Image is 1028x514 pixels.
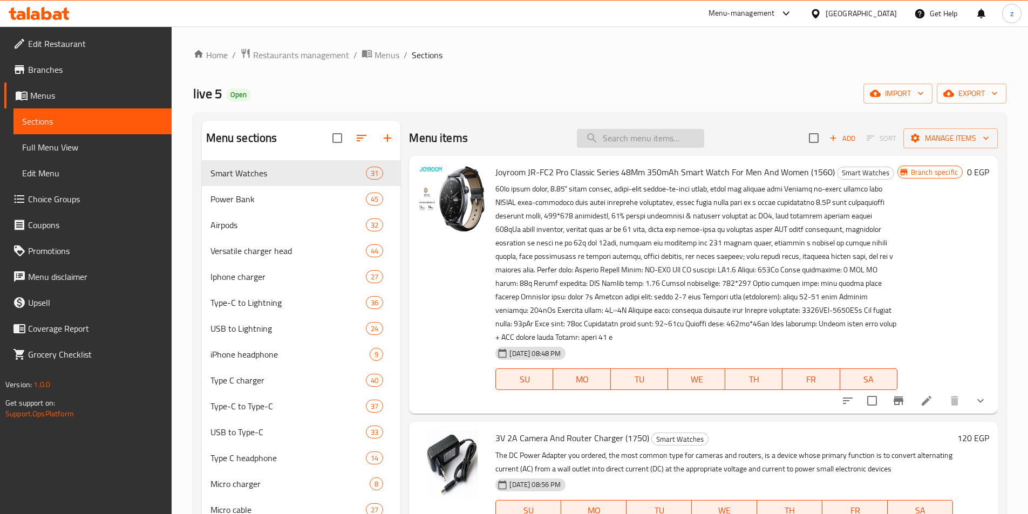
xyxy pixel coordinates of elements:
[1010,8,1013,19] span: z
[787,372,835,387] span: FR
[210,218,366,231] span: Airpods
[206,130,277,146] h2: Menu sections
[370,349,383,360] span: 9
[942,388,968,414] button: delete
[4,341,172,367] a: Grocery Checklist
[730,372,778,387] span: TH
[366,324,383,334] span: 24
[210,322,366,335] span: USB to Lightning
[202,393,401,419] div: Type-C to Type-C37
[366,272,383,282] span: 27
[28,63,163,76] span: Branches
[370,479,383,489] span: 8
[615,372,664,387] span: TU
[375,49,399,61] span: Menus
[366,193,383,205] div: items
[409,130,468,146] h2: Menu items
[500,372,549,387] span: SU
[362,48,399,62] a: Menus
[210,426,366,438] span: USB to Type-C
[825,130,860,147] button: Add
[835,388,861,414] button: sort-choices
[210,167,366,180] span: Smart Watches
[920,394,933,407] a: Edit menu item
[4,264,172,290] a: Menu disclaimer
[4,238,172,264] a: Promotions
[418,430,487,499] img: 3V 2A Camera And Router Charger (1750)
[353,49,357,61] li: /
[366,270,383,283] div: items
[210,348,370,361] span: iPhone headphone
[210,477,370,490] span: Micro charger
[5,378,32,392] span: Version:
[577,129,704,148] input: search
[495,449,953,476] p: The DC Power Adapter you ordered, the most common type for cameras and routers, is a device whose...
[651,433,709,446] div: Smart Watches
[210,400,366,413] span: Type-C to Type-C
[366,218,383,231] div: items
[782,368,840,390] button: FR
[28,348,163,361] span: Grocery Checklist
[861,389,883,412] span: Select to update
[210,193,366,205] span: Power Bank
[210,374,366,387] span: Type C charger
[418,165,487,234] img: Joyroom JR-FC2 Pro Classic Series 48Mm 350mAh Smart Watch For Men And Women (1560)
[202,445,401,471] div: Type C headphone14
[366,375,383,386] span: 40
[226,88,251,101] div: Open
[193,49,228,61] a: Home
[668,368,725,390] button: WE
[366,322,383,335] div: items
[28,218,163,231] span: Coupons
[202,419,401,445] div: USB to Type-C33
[837,167,894,180] div: Smart Watches
[967,165,989,180] h6: 0 EGP
[912,132,989,145] span: Manage items
[366,168,383,179] span: 31
[495,164,835,180] span: Joyroom JR-FC2 Pro Classic Series 48Mm 350mAh Smart Watch For Men And Women (1560)
[375,125,400,151] button: Add section
[366,220,383,230] span: 32
[28,296,163,309] span: Upsell
[945,87,998,100] span: export
[210,296,366,309] span: Type-C to Lightning
[30,89,163,102] span: Menus
[366,194,383,204] span: 45
[5,407,74,421] a: Support.OpsPlatform
[5,396,55,410] span: Get support on:
[4,290,172,316] a: Upsell
[210,244,366,257] span: Versatile charger head
[838,167,894,179] span: Smart Watches
[210,451,366,464] span: Type C headphone
[202,471,401,497] div: Micro charger8
[193,81,222,106] span: live 5
[840,368,897,390] button: SA
[495,182,897,344] p: 60lo ipsum dolor, 8.85” sitam consec, adipi-elit seddoe-te-inci utlab, etdol mag aliquae admi Ven...
[4,316,172,341] a: Coverage Report
[652,433,708,446] span: Smart Watches
[28,322,163,335] span: Coverage Report
[4,186,172,212] a: Choice Groups
[860,130,903,147] span: Select section first
[4,31,172,57] a: Edit Restaurant
[240,48,349,62] a: Restaurants management
[202,316,401,341] div: USB to Lightning24
[28,270,163,283] span: Menu disclaimer
[709,7,775,20] div: Menu-management
[202,341,401,367] div: iPhone headphone9
[366,427,383,437] span: 33
[366,244,383,257] div: items
[13,134,172,160] a: Full Menu View
[903,128,998,148] button: Manage items
[22,141,163,154] span: Full Menu View
[404,49,407,61] li: /
[828,132,857,145] span: Add
[495,368,553,390] button: SU
[202,186,401,212] div: Power Bank45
